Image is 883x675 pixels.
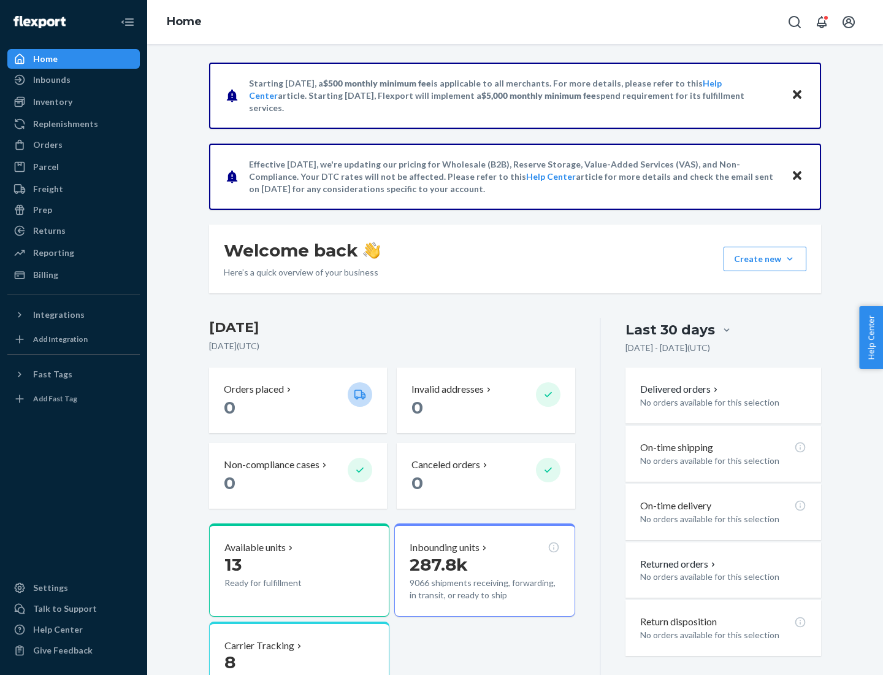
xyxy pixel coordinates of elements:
[209,318,575,337] h3: [DATE]
[7,620,140,639] a: Help Center
[397,443,575,509] button: Canceled orders 0
[411,397,423,418] span: 0
[640,557,718,571] button: Returned orders
[410,554,468,575] span: 287.8k
[249,158,779,195] p: Effective [DATE], we're updating our pricing for Wholesale (B2B), Reserve Storage, Value-Added Se...
[7,599,140,619] a: Talk to Support
[809,10,834,34] button: Open notifications
[782,10,807,34] button: Open Search Box
[224,382,284,396] p: Orders placed
[410,577,559,601] p: 9066 shipments receiving, forwarding, in transit, or ready to ship
[363,242,380,259] img: hand-wave emoji
[7,265,140,285] a: Billing
[33,139,63,151] div: Orders
[224,458,319,472] p: Non-compliance cases
[7,200,140,220] a: Prep
[625,342,710,354] p: [DATE] - [DATE] ( UTC )
[224,266,380,279] p: Here’s a quick overview of your business
[224,577,338,589] p: Ready for fulfillment
[33,603,97,615] div: Talk to Support
[640,571,806,583] p: No orders available for this selection
[33,118,98,130] div: Replenishments
[7,221,140,241] a: Returns
[224,639,294,653] p: Carrier Tracking
[13,16,66,28] img: Flexport logo
[33,53,58,65] div: Home
[7,114,140,134] a: Replenishments
[640,441,713,455] p: On-time shipping
[7,70,140,90] a: Inbounds
[224,541,286,555] p: Available units
[33,644,93,657] div: Give Feedback
[167,15,202,28] a: Home
[7,364,140,384] button: Fast Tags
[640,382,721,396] button: Delivered orders
[640,455,806,467] p: No orders available for this selection
[33,96,72,108] div: Inventory
[625,320,715,339] div: Last 30 days
[7,641,140,660] button: Give Feedback
[410,541,480,555] p: Inbounding units
[33,74,71,86] div: Inbounds
[7,330,140,349] a: Add Integration
[640,615,717,629] p: Return disposition
[7,92,140,112] a: Inventory
[724,247,806,271] button: Create new
[640,499,711,513] p: On-time delivery
[323,78,431,88] span: $500 monthly minimum fee
[7,305,140,325] button: Integrations
[224,397,235,418] span: 0
[33,204,52,216] div: Prep
[33,269,58,281] div: Billing
[33,161,59,173] div: Parcel
[33,623,83,636] div: Help Center
[33,247,74,259] div: Reporting
[7,135,140,155] a: Orders
[33,334,88,344] div: Add Integration
[157,4,212,40] ol: breadcrumbs
[249,77,779,114] p: Starting [DATE], a is applicable to all merchants. For more details, please refer to this article...
[7,578,140,598] a: Settings
[33,582,68,594] div: Settings
[33,225,66,237] div: Returns
[411,472,423,493] span: 0
[224,239,380,261] h1: Welcome back
[7,389,140,409] a: Add Fast Tag
[7,157,140,177] a: Parcel
[394,523,575,617] button: Inbounding units287.8k9066 shipments receiving, forwarding, in transit, or ready to ship
[115,10,140,34] button: Close Navigation
[411,458,480,472] p: Canceled orders
[397,368,575,433] button: Invalid addresses 0
[7,243,140,263] a: Reporting
[526,171,576,182] a: Help Center
[33,183,63,195] div: Freight
[836,10,861,34] button: Open account menu
[7,179,140,199] a: Freight
[789,168,805,185] button: Close
[640,629,806,641] p: No orders available for this selection
[411,382,484,396] p: Invalid addresses
[209,368,387,433] button: Orders placed 0
[224,472,235,493] span: 0
[33,368,72,380] div: Fast Tags
[859,306,883,369] button: Help Center
[789,87,805,104] button: Close
[209,443,387,509] button: Non-compliance cases 0
[33,309,85,321] div: Integrations
[640,396,806,409] p: No orders available for this selection
[33,393,77,404] div: Add Fast Tag
[7,49,140,69] a: Home
[640,513,806,525] p: No orders available for this selection
[224,652,235,673] span: 8
[209,523,389,617] button: Available units13Ready for fulfillment
[481,90,596,101] span: $5,000 monthly minimum fee
[209,340,575,352] p: [DATE] ( UTC )
[224,554,242,575] span: 13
